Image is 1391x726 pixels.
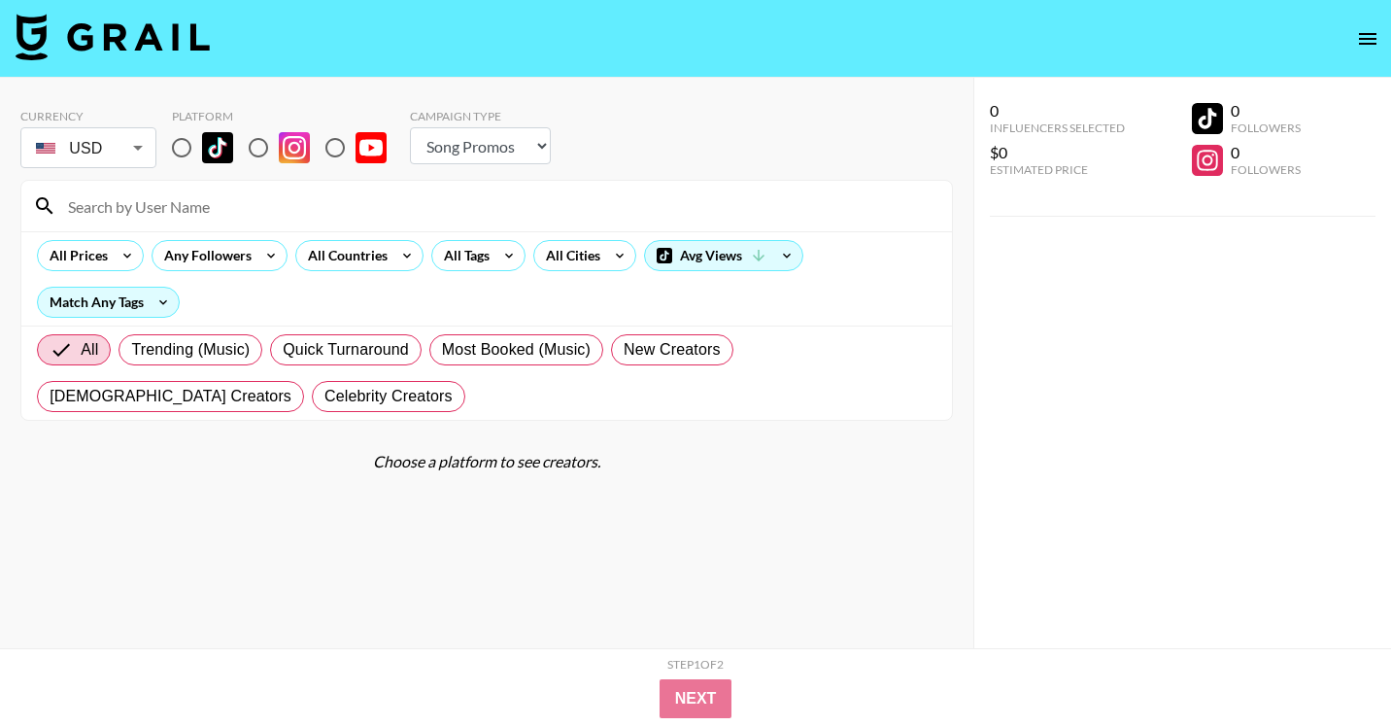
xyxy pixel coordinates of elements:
[16,14,210,60] img: Grail Talent
[356,132,387,163] img: YouTube
[624,338,721,362] span: New Creators
[283,338,409,362] span: Quick Turnaround
[667,657,724,672] div: Step 1 of 2
[410,109,551,123] div: Campaign Type
[1231,101,1301,121] div: 0
[432,241,493,270] div: All Tags
[990,101,1125,121] div: 0
[296,241,391,270] div: All Countries
[990,121,1125,135] div: Influencers Selected
[38,288,179,317] div: Match Any Tags
[660,679,732,718] button: Next
[202,132,233,163] img: TikTok
[990,143,1125,162] div: $0
[38,241,112,270] div: All Prices
[645,241,802,270] div: Avg Views
[1348,19,1387,58] button: open drawer
[153,241,255,270] div: Any Followers
[1231,121,1301,135] div: Followers
[131,338,250,362] span: Trending (Music)
[1294,629,1368,703] iframe: Drift Widget Chat Controller
[324,385,453,408] span: Celebrity Creators
[172,109,402,123] div: Platform
[442,338,591,362] span: Most Booked (Music)
[24,131,153,165] div: USD
[81,338,98,362] span: All
[20,109,156,123] div: Currency
[1231,143,1301,162] div: 0
[1231,162,1301,177] div: Followers
[56,190,940,222] input: Search by User Name
[279,132,310,163] img: Instagram
[534,241,604,270] div: All Cities
[20,452,953,471] div: Choose a platform to see creators.
[50,385,291,408] span: [DEMOGRAPHIC_DATA] Creators
[990,162,1125,177] div: Estimated Price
